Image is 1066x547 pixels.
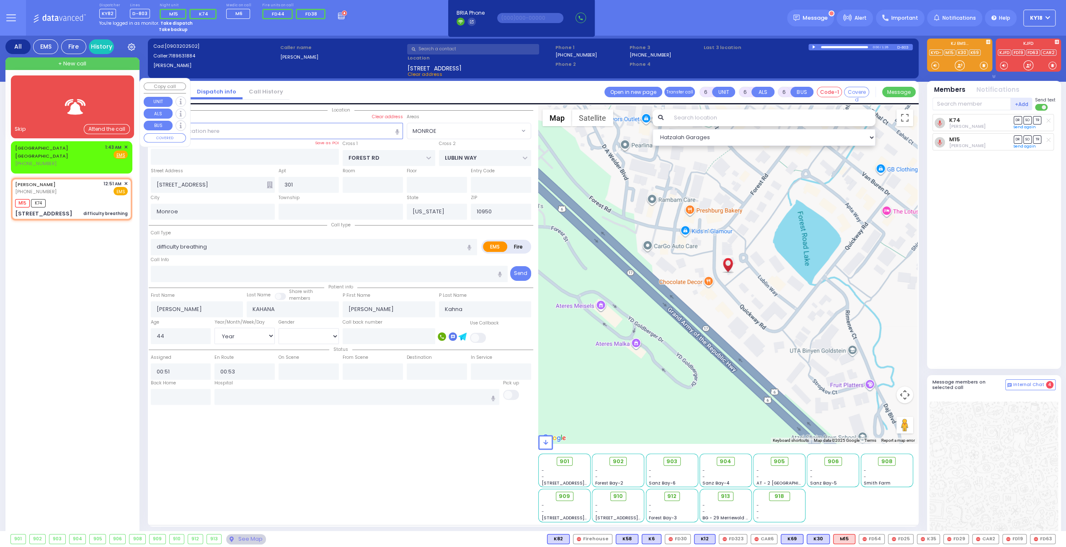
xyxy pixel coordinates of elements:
img: Logo [33,13,89,23]
span: Phone 4 [630,61,701,68]
div: 905 [90,534,106,544]
label: Back Home [151,380,176,386]
span: - [702,474,705,480]
div: FD25 [888,534,914,544]
img: red-radio-icon.svg [892,537,896,541]
a: KJFD [998,49,1011,56]
div: K69 [781,534,803,544]
span: M15 [169,10,178,17]
img: red-radio-icon.svg [921,537,925,541]
button: Transfer call [664,87,695,97]
img: red-radio-icon.svg [862,537,867,541]
div: 910 [170,534,184,544]
button: +Add [1011,98,1032,110]
span: Call type [327,222,355,228]
div: BLS [781,534,803,544]
button: Drag Pegman onto the map to open Street View [896,417,913,433]
div: 909 [150,534,165,544]
div: 902 [30,534,46,544]
label: Save as POI [315,140,339,146]
span: Help [999,14,1010,22]
label: ZIP [471,194,477,201]
label: KJ EMS... [927,41,992,47]
a: Open this area in Google Maps (opens a new window) [540,433,568,443]
label: Floor [407,168,417,174]
img: red-radio-icon.svg [577,537,581,541]
span: Forest Bay-3 [649,515,677,521]
div: K58 [616,534,638,544]
div: K82 [547,534,570,544]
div: ALS [833,534,855,544]
span: - [864,474,866,480]
span: 904 [720,457,731,466]
div: All [5,39,31,54]
span: Location [328,107,354,113]
label: Room [343,168,355,174]
span: Smith Farm [864,480,890,486]
input: Search location [669,109,875,126]
div: Attend the call [84,124,130,135]
input: Search a contact [407,44,539,54]
span: BRIA Phone [457,9,485,17]
label: KJFD [996,41,1061,47]
label: City [151,194,160,201]
span: 1:43 AM [105,144,121,150]
span: - [649,508,651,515]
span: K74 [31,199,46,207]
label: Caller name [280,44,405,51]
span: MONROE [407,123,531,139]
label: En Route [214,354,234,361]
span: 918 [774,492,784,500]
img: red-radio-icon.svg [754,537,759,541]
div: - [756,515,803,521]
span: - [810,467,813,474]
span: Patient info [324,284,357,290]
span: [STREET_ADDRESS][PERSON_NAME] [542,480,621,486]
span: DR [1014,135,1022,143]
label: From Scene [343,354,368,361]
img: red-radio-icon.svg [976,537,980,541]
label: Cad: [153,43,278,50]
span: 901 [560,457,569,466]
span: MONROE [407,123,519,138]
div: FD30 [665,534,691,544]
span: Sanz Bay-5 [810,480,837,486]
button: ALS [751,87,774,97]
div: 912 [188,534,203,544]
span: TR [1033,116,1041,124]
a: FD63 [1026,49,1040,56]
div: D-803 [897,44,913,50]
a: K30 [956,49,968,56]
span: KY18 [1030,14,1043,22]
span: Message [803,14,828,22]
label: Night unit [160,3,219,8]
button: BUS [790,87,813,97]
span: ✕ [124,180,128,187]
span: [STREET_ADDRESS][PERSON_NAME] [595,515,674,521]
a: M15 [944,49,955,56]
strong: Take dispatch [160,20,193,26]
div: - [756,502,803,508]
span: FD38 [305,10,317,17]
div: M15 [833,534,855,544]
label: Township [279,194,299,201]
button: Show satellite imagery [572,109,613,126]
label: Call back number [343,319,382,326]
label: Destination [407,354,432,361]
span: [0903202502] [165,43,199,49]
span: Send text [1035,97,1056,103]
h5: Message members on selected call [932,379,1005,390]
span: BG - 29 Merriewold S. [702,515,749,521]
span: Other building occupants [267,181,273,188]
div: 901 [11,534,26,544]
a: Send again [1014,124,1036,130]
label: Assigned [151,354,171,361]
span: - [702,467,705,474]
label: Areas [407,114,419,120]
div: MORDCHE KAHANA [720,249,735,274]
label: [PHONE_NUMBER] [630,52,671,58]
div: FD323 [719,534,747,544]
label: EMS [483,241,507,252]
div: FD19 [1002,534,1027,544]
a: [PERSON_NAME] [15,181,56,188]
